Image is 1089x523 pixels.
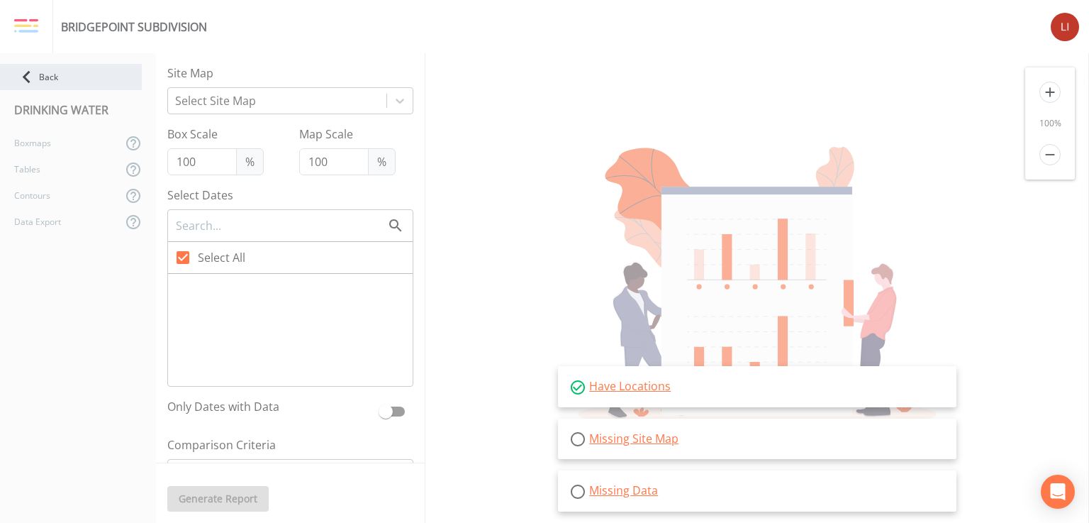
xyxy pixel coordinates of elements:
[167,436,413,453] label: Comparison Criteria
[1039,82,1061,103] i: add
[61,18,207,35] div: BRIDGEPOINT SUBDIVISION
[368,148,396,175] span: %
[589,378,671,394] a: Have Locations
[167,398,372,419] label: Only Dates with Data
[589,483,658,498] a: Missing Data
[167,65,413,82] label: Site Map
[1051,13,1079,41] img: e1cb15338d9faa5df36971f19308172f
[1025,117,1075,130] div: 100 %
[1041,475,1075,509] div: Open Intercom Messenger
[299,126,396,143] label: Map Scale
[1039,144,1061,165] i: remove
[578,147,936,429] img: undraw_report_building_chart-e1PV7-8T.svg
[174,216,387,235] input: Search...
[589,431,678,446] a: Missing Site Map
[236,148,264,175] span: %
[14,18,38,34] img: logo
[198,249,245,266] span: Select All
[167,187,413,204] label: Select Dates
[167,126,264,143] label: Box Scale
